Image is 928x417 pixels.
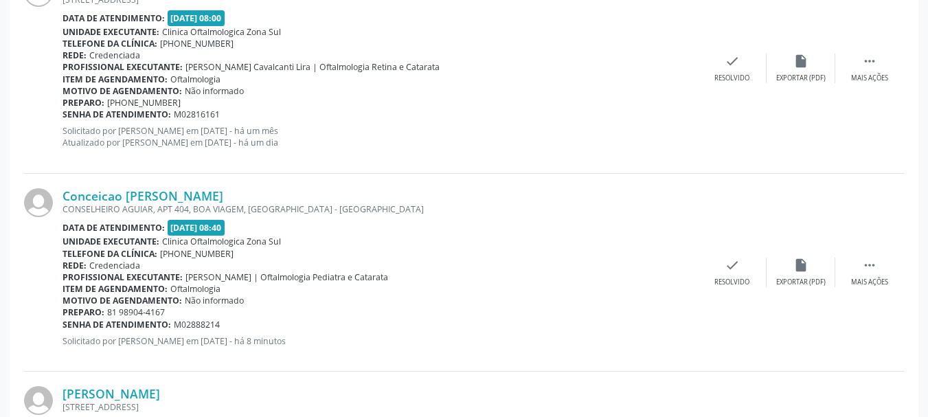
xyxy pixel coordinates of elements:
b: Profissional executante: [63,61,183,73]
p: Solicitado por [PERSON_NAME] em [DATE] - há um mês Atualizado por [PERSON_NAME] em [DATE] - há um... [63,125,698,148]
i: insert_drive_file [793,54,808,69]
span: Oftalmologia [170,74,220,85]
div: Exportar (PDF) [776,278,826,287]
span: [PERSON_NAME] | Oftalmologia Pediatra e Catarata [185,271,388,283]
b: Rede: [63,260,87,271]
a: [PERSON_NAME] [63,386,160,401]
span: [DATE] 08:00 [168,10,225,26]
div: CONSELHEIRO AGUIAR, APT 404, BOA VIAGEM, [GEOGRAPHIC_DATA] - [GEOGRAPHIC_DATA] [63,203,698,215]
span: Oftalmologia [170,283,220,295]
span: 81 98904-4167 [107,306,165,318]
b: Data de atendimento: [63,12,165,24]
b: Motivo de agendamento: [63,85,182,97]
span: [PERSON_NAME] Cavalcanti Lira | Oftalmologia Retina e Catarata [185,61,440,73]
b: Preparo: [63,97,104,109]
b: Rede: [63,49,87,61]
b: Unidade executante: [63,26,159,38]
img: img [24,188,53,217]
a: Conceicao [PERSON_NAME] [63,188,223,203]
div: Resolvido [714,74,749,83]
span: Credenciada [89,49,140,61]
b: Item de agendamento: [63,283,168,295]
i:  [862,258,877,273]
div: Mais ações [851,74,888,83]
b: Telefone da clínica: [63,38,157,49]
i: insert_drive_file [793,258,808,273]
b: Preparo: [63,306,104,318]
span: M02816161 [174,109,220,120]
b: Item de agendamento: [63,74,168,85]
div: Mais ações [851,278,888,287]
span: [DATE] 08:40 [168,220,225,236]
span: [PHONE_NUMBER] [107,97,181,109]
div: Resolvido [714,278,749,287]
i: check [725,54,740,69]
b: Senha de atendimento: [63,319,171,330]
span: M02888214 [174,319,220,330]
div: [STREET_ADDRESS] [63,401,698,413]
b: Senha de atendimento: [63,109,171,120]
b: Telefone da clínica: [63,248,157,260]
span: Clinica Oftalmologica Zona Sul [162,236,281,247]
b: Data de atendimento: [63,222,165,234]
i: check [725,258,740,273]
span: Não informado [185,85,244,97]
div: Exportar (PDF) [776,74,826,83]
img: img [24,386,53,415]
b: Unidade executante: [63,236,159,247]
span: [PHONE_NUMBER] [160,38,234,49]
span: Não informado [185,295,244,306]
b: Motivo de agendamento: [63,295,182,306]
span: Clinica Oftalmologica Zona Sul [162,26,281,38]
p: Solicitado por [PERSON_NAME] em [DATE] - há 8 minutos [63,335,698,347]
b: Profissional executante: [63,271,183,283]
span: [PHONE_NUMBER] [160,248,234,260]
i:  [862,54,877,69]
span: Credenciada [89,260,140,271]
